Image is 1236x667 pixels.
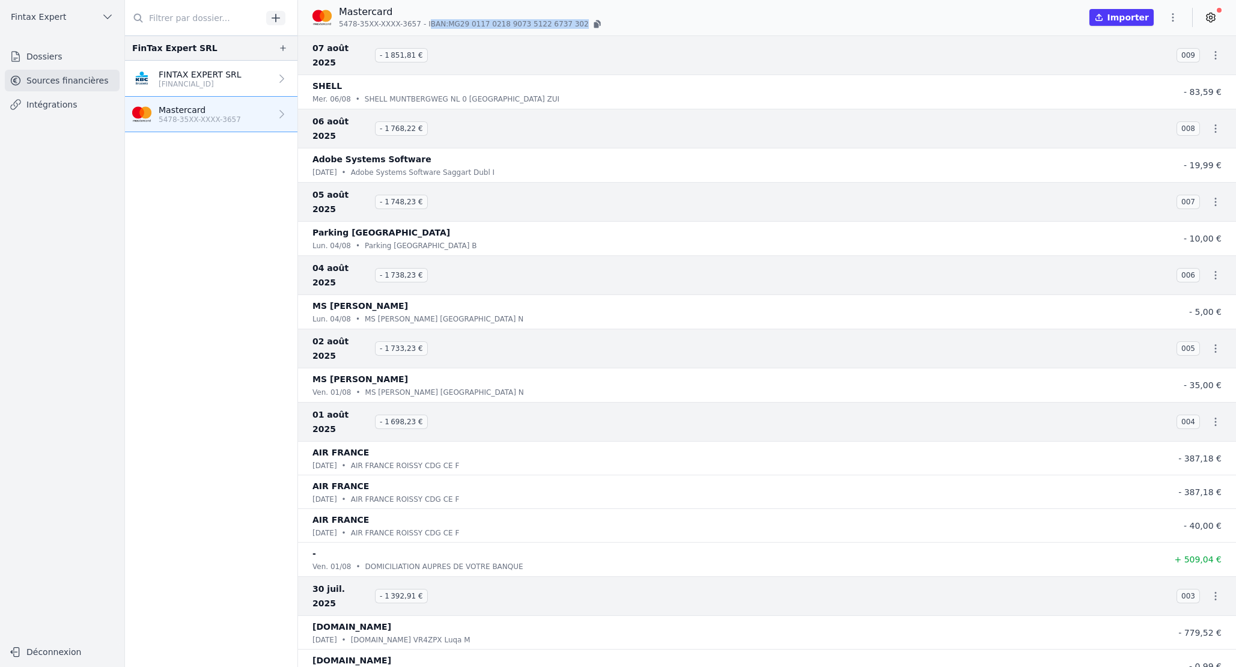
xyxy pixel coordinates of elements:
[1177,415,1200,429] span: 004
[132,69,151,88] img: KBC_BRUSSELS_KREDBEBB.png
[125,97,297,132] a: Mastercard 5478-35XX-XXXX-3657
[132,41,218,55] div: FinTax Expert SRL
[1177,121,1200,136] span: 008
[312,261,370,290] span: 04 août 2025
[375,589,428,603] span: - 1 392,91 €
[356,240,360,252] div: •
[342,493,346,505] div: •
[312,513,369,527] p: AIR FRANCE
[312,372,408,386] p: MS [PERSON_NAME]
[312,152,431,166] p: Adobe Systems Software
[1178,454,1222,463] span: - 387,18 €
[356,93,360,105] div: •
[312,582,370,611] span: 30 juil. 2025
[1184,521,1222,531] span: - 40,00 €
[1189,307,1222,317] span: - 5,00 €
[312,225,450,240] p: Parking [GEOGRAPHIC_DATA]
[365,313,523,325] p: MS [PERSON_NAME] [GEOGRAPHIC_DATA] N
[312,407,370,436] span: 01 août 2025
[312,527,337,539] p: [DATE]
[351,166,495,178] p: Adobe Systems Software Saggart Dubl I
[1178,628,1222,638] span: - 779,52 €
[312,546,316,561] p: -
[356,386,360,398] div: •
[1184,234,1222,243] span: - 10,00 €
[356,313,360,325] div: •
[312,79,342,93] p: SHELL
[312,634,337,646] p: [DATE]
[1177,589,1200,603] span: 003
[375,268,428,282] span: - 1 738,23 €
[312,460,337,472] p: [DATE]
[339,19,421,29] span: 5478-35XX-XXXX-3657
[365,240,477,252] p: Parking [GEOGRAPHIC_DATA] B
[351,634,470,646] p: [DOMAIN_NAME] VR4ZPX Luqa M
[1177,48,1200,62] span: 009
[1184,87,1222,97] span: - 83,59 €
[428,19,588,29] span: IBAN: MG29 0117 0218 9073 5122 6737 302
[1177,195,1200,209] span: 007
[132,105,151,124] img: imageedit_2_6530439554.png
[159,69,242,81] p: FINTAX EXPERT SRL
[5,70,120,91] a: Sources financières
[1174,555,1222,564] span: + 509,04 €
[312,313,351,325] p: lun. 04/08
[1177,268,1200,282] span: 006
[375,195,428,209] span: - 1 748,23 €
[11,11,66,23] span: Fintax Expert
[125,7,262,29] input: Filtrer par dossier...
[312,445,369,460] p: AIR FRANCE
[5,94,120,115] a: Intégrations
[339,5,603,19] p: Mastercard
[312,493,337,505] p: [DATE]
[312,620,391,634] p: [DOMAIN_NAME]
[312,299,408,313] p: MS [PERSON_NAME]
[159,104,241,116] p: Mastercard
[312,561,351,573] p: ven. 01/08
[312,334,370,363] span: 02 août 2025
[375,341,428,356] span: - 1 733,23 €
[1177,341,1200,356] span: 005
[1089,9,1154,26] button: Importer
[351,527,460,539] p: AIR FRANCE ROISSY CDG CE F
[365,386,524,398] p: MS [PERSON_NAME] [GEOGRAPHIC_DATA] N
[365,561,523,573] p: DOMICILIATION AUPRES DE VOTRE BANQUE
[312,8,332,27] img: imageedit_2_6530439554.png
[312,114,370,143] span: 06 août 2025
[159,115,241,124] p: 5478-35XX-XXXX-3657
[351,460,460,472] p: AIR FRANCE ROISSY CDG CE F
[342,460,346,472] div: •
[159,79,242,89] p: [FINANCIAL_ID]
[1184,380,1222,390] span: - 35,00 €
[312,240,351,252] p: lun. 04/08
[342,166,346,178] div: •
[1178,487,1222,497] span: - 387,18 €
[312,166,337,178] p: [DATE]
[375,48,428,62] span: - 1 851,81 €
[5,7,120,26] button: Fintax Expert
[312,386,351,398] p: ven. 01/08
[125,61,297,97] a: FINTAX EXPERT SRL [FINANCIAL_ID]
[375,121,428,136] span: - 1 768,22 €
[356,561,360,573] div: •
[312,93,351,105] p: mer. 06/08
[351,493,460,505] p: AIR FRANCE ROISSY CDG CE F
[424,19,426,29] span: -
[365,93,559,105] p: SHELL MUNTBERGWEG NL 0 [GEOGRAPHIC_DATA] ZUI
[1184,160,1222,170] span: - 19,99 €
[342,527,346,539] div: •
[312,41,370,70] span: 07 août 2025
[312,187,370,216] span: 05 août 2025
[5,46,120,67] a: Dossiers
[342,634,346,646] div: •
[5,642,120,662] button: Déconnexion
[375,415,428,429] span: - 1 698,23 €
[312,479,369,493] p: AIR FRANCE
